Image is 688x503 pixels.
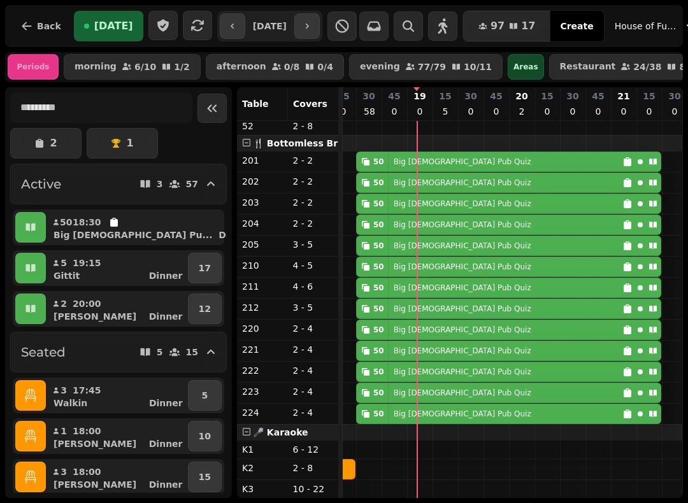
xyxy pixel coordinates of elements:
p: Big [DEMOGRAPHIC_DATA] Pub Quiz [394,304,531,314]
h2: Seated [21,343,66,361]
p: 3 [60,465,68,478]
p: 15 [439,90,451,103]
span: House of Fu Manchester [615,20,678,32]
p: 2 - 2 [293,217,334,230]
p: 18:00 [73,465,101,478]
p: Big [DEMOGRAPHIC_DATA] Pub Quiz [394,283,531,293]
p: Dinner [149,310,183,323]
div: 50 [373,178,384,188]
p: 3 - 5 [293,301,334,314]
h2: Active [21,175,61,193]
p: evening [360,62,400,72]
p: Big [DEMOGRAPHIC_DATA] Pub Quiz [394,199,531,209]
p: 15 [541,90,553,103]
p: Big [DEMOGRAPHIC_DATA] Pub Quiz [394,325,531,335]
button: Active357 [10,164,227,204]
span: Create [560,22,593,31]
p: Dinner [149,269,183,282]
p: 52 [242,120,283,132]
p: 4 - 5 [293,259,334,272]
p: 2 [60,297,68,310]
p: 2 [517,105,527,118]
p: 30 [362,90,375,103]
span: 🍴 Bottomless Brunch [253,138,362,148]
p: 20:00 [73,297,101,310]
button: [DATE] [74,11,143,41]
p: Big [DEMOGRAPHIC_DATA] Pub Quiz [394,346,531,356]
p: 18:00 [73,425,101,437]
p: 45 [388,90,400,103]
p: 5 [60,257,68,269]
p: 15 [186,348,198,357]
p: Restaurant [560,62,616,72]
p: 2 - 4 [293,385,334,398]
p: 3 [60,384,68,397]
p: 50 [60,216,68,229]
p: Dinner [149,478,183,491]
button: 317:45WalkinDinner [48,380,185,411]
p: 205 [242,238,283,251]
p: 2 - 4 [293,343,334,356]
p: 20 [515,90,527,103]
p: Gittit [54,269,80,282]
p: Walkin [54,397,87,409]
button: 220:00[PERSON_NAME]Dinner [48,294,185,324]
p: 45 [592,90,604,103]
p: 3 - 5 [293,238,334,251]
p: 203 [242,196,283,209]
button: 12 [188,294,222,324]
p: 15 [643,90,655,103]
p: 220 [242,322,283,335]
p: 221 [242,343,283,356]
p: 2 - 2 [293,175,334,188]
p: 0 [415,105,425,118]
div: 50 [373,325,384,335]
p: 18:30 [73,216,101,229]
p: 0 [593,105,603,118]
p: Dinner [219,229,252,241]
button: afternoon0/80/4 [206,54,344,80]
p: [PERSON_NAME] [54,437,136,450]
p: 77 / 79 [418,62,446,71]
p: 0 [466,105,476,118]
div: 50 [373,262,384,272]
button: 519:15GittitDinner [48,253,185,283]
p: Big [DEMOGRAPHIC_DATA] Pub Quiz [394,157,531,167]
p: 4 - 6 [293,280,334,293]
span: 🎤 Karaoke [253,427,308,437]
p: K1 [242,443,283,456]
p: 2 - 2 [293,196,334,209]
p: 21 [617,90,629,103]
p: 6 - 12 [293,443,334,456]
p: Big [DEMOGRAPHIC_DATA] Pub Quiz [394,388,531,398]
p: 10 [199,430,211,443]
button: 10 [188,421,222,451]
button: 17 [188,253,222,283]
p: Big [DEMOGRAPHIC_DATA] Pu... [54,229,212,241]
p: 12 [199,302,211,315]
div: 50 [373,346,384,356]
button: 5018:30Big [DEMOGRAPHIC_DATA] Pu...Dinner [48,212,255,243]
p: 204 [242,217,283,230]
p: 6 / 10 [134,62,156,71]
p: 0 [491,105,501,118]
p: Big [DEMOGRAPHIC_DATA] Pub Quiz [394,367,531,377]
p: 2 - 4 [293,406,334,419]
p: 2 [50,138,57,148]
p: Big [DEMOGRAPHIC_DATA] Pub Quiz [394,409,531,419]
span: Back [37,22,61,31]
p: 10 / 11 [464,62,492,71]
p: 30 [464,90,477,103]
p: 1 [126,138,133,148]
p: 212 [242,301,283,314]
p: 2 - 8 [293,462,334,474]
p: 223 [242,385,283,398]
p: 0 [619,105,629,118]
p: 0 [389,105,399,118]
p: 222 [242,364,283,377]
p: 2 - 2 [293,154,334,167]
p: 5 [201,389,208,402]
p: 0 [568,105,578,118]
span: 97 [491,21,505,31]
p: 210 [242,259,283,272]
